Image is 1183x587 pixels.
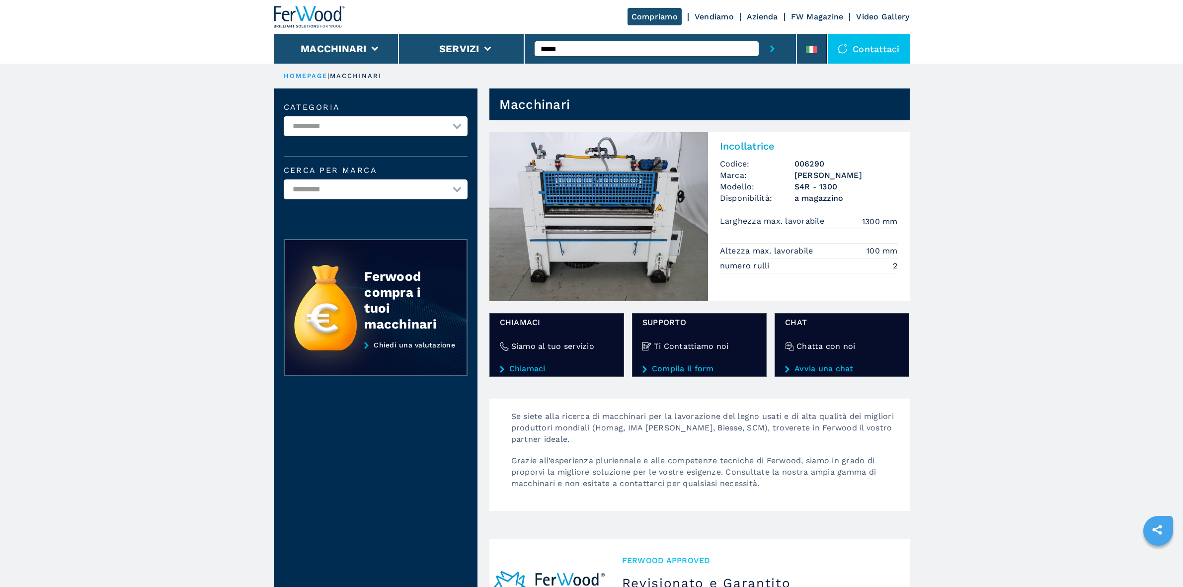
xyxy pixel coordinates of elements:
em: 1300 mm [862,216,898,227]
h2: Incollatrice [720,140,898,152]
img: Contattaci [838,44,848,54]
span: a magazzino [794,192,898,204]
img: Chatta con noi [785,342,794,351]
a: Incollatrice OSAMA S4R - 1300IncollatriceCodice:006290Marca:[PERSON_NAME]Modello:S4R - 1300Dispon... [489,132,910,301]
a: Video Gallery [856,12,909,21]
a: Vendiamo [695,12,734,21]
p: Altezza max. lavorabile [720,246,816,256]
span: Disponibilità: [720,192,794,204]
a: Chiedi una valutazione [284,341,468,377]
h4: Chatta con noi [796,340,856,352]
label: Categoria [284,103,468,111]
a: HOMEPAGE [284,72,328,80]
button: submit-button [759,34,786,64]
em: 100 mm [867,245,898,256]
p: Se siete alla ricerca di macchinari per la lavorazione del legno usati e di alta qualità dei migl... [501,411,910,455]
div: Ferwood compra i tuoi macchinari [364,268,447,332]
a: Compriamo [628,8,682,25]
span: | [327,72,329,80]
button: Macchinari [301,43,367,55]
span: Supporto [642,317,756,328]
h4: Siamo al tuo servizio [511,340,594,352]
a: Azienda [747,12,778,21]
button: Servizi [439,43,479,55]
span: Chiamaci [500,317,614,328]
p: numero rulli [720,260,772,271]
h3: S4R - 1300 [794,181,898,192]
p: Grazie all’esperienza pluriennale e alle competenze tecniche di Ferwood, siamo in grado di propor... [501,455,910,499]
span: Codice: [720,158,794,169]
h3: [PERSON_NAME] [794,169,898,181]
p: macchinari [330,72,382,81]
h1: Macchinari [499,96,570,112]
p: Larghezza max. lavorabile [720,216,827,227]
a: Compila il form [642,364,756,373]
iframe: Chat [1141,542,1176,580]
h3: 006290 [794,158,898,169]
span: Modello: [720,181,794,192]
a: FW Magazine [791,12,844,21]
img: Ti Contattiamo noi [642,342,651,351]
span: chat [785,317,899,328]
a: Avvia una chat [785,364,899,373]
div: Contattaci [828,34,910,64]
h4: Ti Contattiamo noi [654,340,729,352]
em: 2 [893,260,897,271]
a: sharethis [1145,517,1170,542]
span: Ferwood Approved [622,555,894,566]
img: Ferwood [274,6,345,28]
a: Chiamaci [500,364,614,373]
img: Incollatrice OSAMA S4R - 1300 [489,132,708,301]
label: Cerca per marca [284,167,468,174]
span: Marca: [720,169,794,181]
img: Siamo al tuo servizio [500,342,509,351]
